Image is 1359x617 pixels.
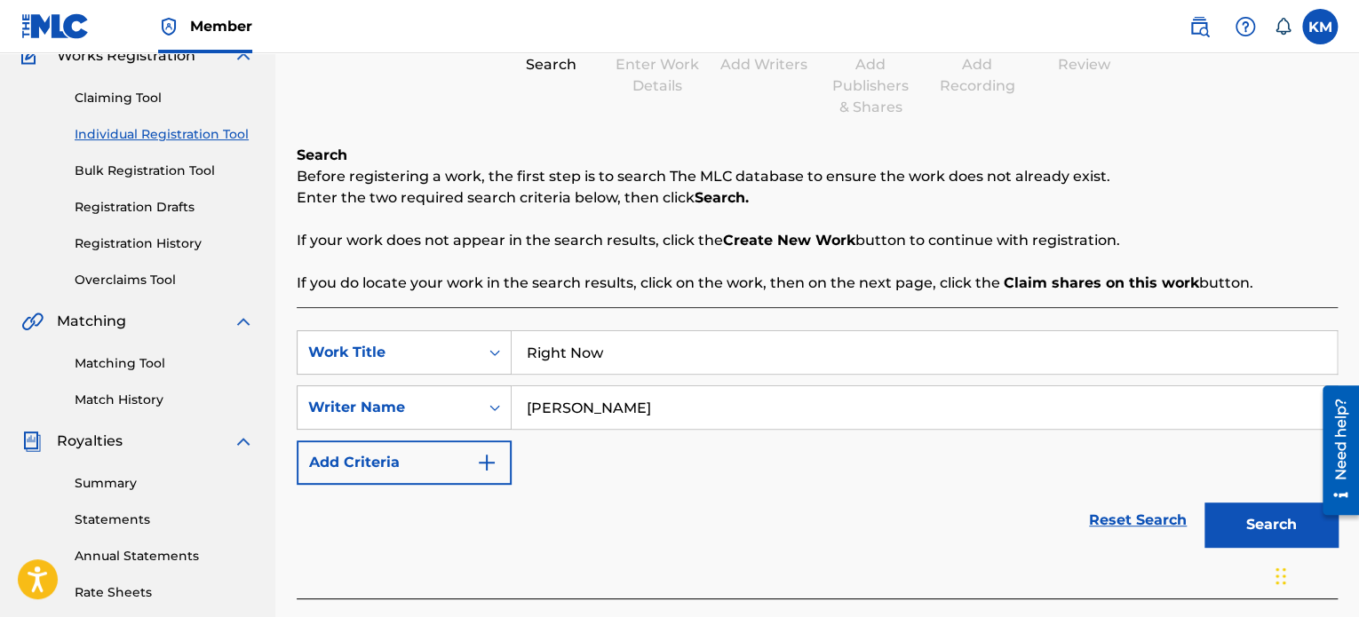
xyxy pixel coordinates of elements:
a: Reset Search [1080,501,1196,540]
form: Search Form [297,330,1338,556]
span: Matching [57,311,126,332]
a: Public Search [1181,9,1217,44]
img: Top Rightsholder [158,16,179,37]
div: Review [1039,54,1128,75]
div: Drag [1276,550,1286,603]
img: Works Registration [21,45,44,67]
span: Works Registration [57,45,195,67]
p: If your work does not appear in the search results, click the button to continue with registration. [297,230,1338,251]
iframe: Chat Widget [1270,532,1359,617]
p: Before registering a work, the first step is to search The MLC database to ensure the work does n... [297,166,1338,187]
a: Individual Registration Tool [75,125,254,144]
strong: Search. [695,189,749,206]
img: 9d2ae6d4665cec9f34b9.svg [476,452,497,473]
div: Search [506,54,595,75]
p: If you do locate your work in the search results, click on the work, then on the next page, click... [297,273,1338,294]
div: Writer Name [308,397,468,418]
a: Registration History [75,234,254,253]
div: Enter Work Details [613,54,702,97]
div: Add Recording [933,54,1021,97]
img: MLC Logo [21,13,90,39]
img: Matching [21,311,44,332]
a: Claiming Tool [75,89,254,107]
img: expand [233,431,254,452]
a: Annual Statements [75,547,254,566]
div: Add Publishers & Shares [826,54,915,118]
span: Member [190,16,252,36]
div: Add Writers [719,54,808,75]
div: Work Title [308,342,468,363]
a: Matching Tool [75,354,254,373]
div: Help [1228,9,1263,44]
p: Enter the two required search criteria below, then click [297,187,1338,209]
a: Overclaims Tool [75,271,254,289]
div: Notifications [1274,18,1291,36]
img: Royalties [21,431,43,452]
a: Bulk Registration Tool [75,162,254,180]
img: expand [233,311,254,332]
button: Add Criteria [297,440,512,485]
strong: Claim shares on this work [1004,274,1199,291]
div: User Menu [1302,9,1338,44]
a: Registration Drafts [75,198,254,217]
button: Search [1204,502,1338,547]
iframe: Resource Center [1309,379,1359,522]
a: Rate Sheets [75,583,254,602]
a: Statements [75,510,254,529]
img: help [1235,16,1256,37]
img: expand [233,45,254,67]
strong: Create New Work [723,232,855,249]
a: Summary [75,474,254,493]
a: Match History [75,391,254,409]
b: Search [297,146,347,163]
span: Royalties [57,431,123,452]
img: search [1188,16,1210,37]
